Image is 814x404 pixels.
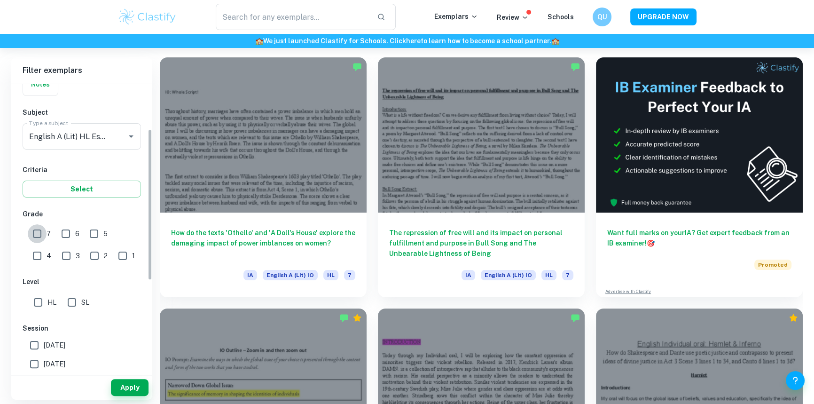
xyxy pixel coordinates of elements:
[117,8,177,26] img: Clastify logo
[647,239,655,247] span: 🎯
[76,251,80,261] span: 3
[23,209,141,219] h6: Grade
[339,313,349,323] img: Marked
[23,181,141,198] button: Select
[216,4,369,30] input: Search for any exemplars...
[593,8,611,26] button: QU
[323,270,338,280] span: HL
[29,119,68,127] label: Type a subject
[596,57,803,297] a: Want full marks on yourIA? Get expert feedback from an IB examiner!PromotedAdvertise with Clastify
[548,13,574,21] a: Schools
[434,11,478,22] p: Exemplars
[786,371,805,390] button: Help and Feedback
[255,37,263,45] span: 🏫
[263,270,318,280] span: English A (Lit) IO
[481,270,536,280] span: English A (Lit) IO
[104,251,108,261] span: 2
[406,37,421,45] a: here
[23,323,141,333] h6: Session
[551,37,559,45] span: 🏫
[462,270,475,280] span: IA
[596,57,803,213] img: Thumbnail
[44,359,65,369] span: [DATE]
[541,270,556,280] span: HL
[44,340,65,350] span: [DATE]
[2,36,812,46] h6: We just launched Clastify for Schools. Click to learn how to become a school partner.
[125,130,138,143] button: Open
[389,228,573,259] h6: The repression of free will and its impact on personal fulfillment and purpose in Bull Song and T...
[597,12,608,22] h6: QU
[160,57,367,297] a: How do the texts 'Othello' and 'A Doll's House' explore the damaging impact of power imblances on...
[754,260,791,270] span: Promoted
[562,270,573,280] span: 7
[344,270,355,280] span: 7
[132,251,135,261] span: 1
[789,313,798,323] div: Premium
[23,165,141,175] h6: Criteria
[47,229,51,239] span: 7
[47,251,51,261] span: 4
[243,270,257,280] span: IA
[81,297,89,308] span: SL
[47,297,56,308] span: HL
[75,229,79,239] span: 6
[605,288,651,295] a: Advertise with Clastify
[11,57,152,84] h6: Filter exemplars
[352,313,362,323] div: Premium
[630,8,697,25] button: UPGRADE NOW
[497,12,529,23] p: Review
[607,228,791,248] h6: Want full marks on your IA ? Get expert feedback from an IB examiner!
[571,62,580,71] img: Marked
[23,107,141,118] h6: Subject
[571,313,580,323] img: Marked
[111,379,149,396] button: Apply
[103,229,108,239] span: 5
[378,57,585,297] a: The repression of free will and its impact on personal fulfillment and purpose in Bull Song and T...
[171,228,355,259] h6: How do the texts 'Othello' and 'A Doll's House' explore the damaging impact of power imblances on...
[23,73,58,95] button: Notes
[352,62,362,71] img: Marked
[23,277,141,287] h6: Level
